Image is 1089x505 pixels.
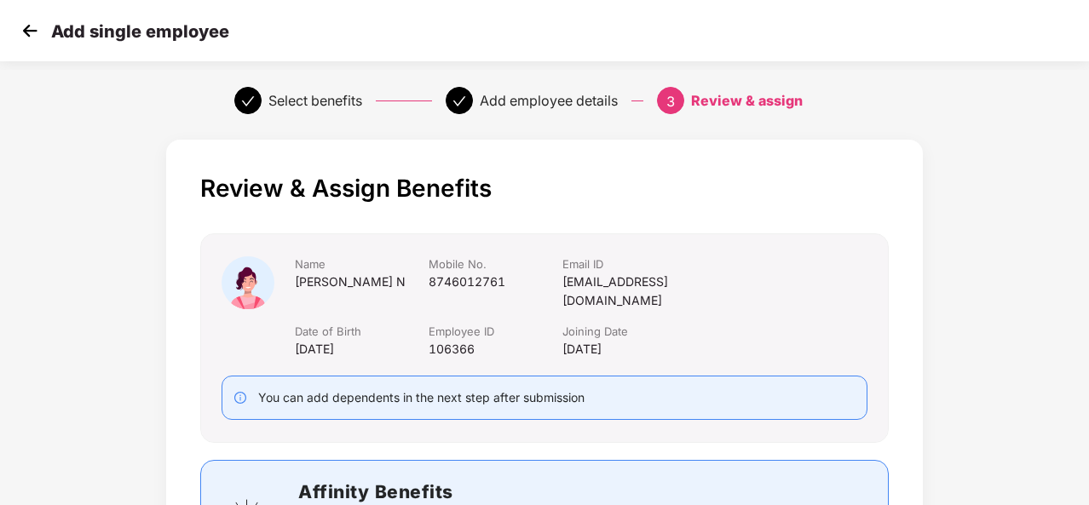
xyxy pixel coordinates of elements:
div: Joining Date [562,324,740,340]
img: svg+xml;base64,PHN2ZyB4bWxucz0iaHR0cDovL3d3dy53My5vcmcvMjAwMC9zdmciIHdpZHRoPSIzMCIgaGVpZ2h0PSIzMC... [17,18,43,43]
div: Mobile No. [429,256,562,273]
p: Review & Assign Benefits [200,174,889,203]
span: info-circle [234,392,246,404]
img: icon [222,256,274,309]
div: [PERSON_NAME] N [295,273,429,291]
span: You can add dependents in the next step after submission [258,390,585,405]
div: [DATE] [562,340,740,359]
div: Email ID [562,256,740,273]
div: Select benefits [268,87,362,114]
div: 106366 [429,340,562,359]
span: check [241,95,255,108]
div: 8746012761 [429,273,562,291]
div: [DATE] [295,340,429,359]
div: [EMAIL_ADDRESS][DOMAIN_NAME] [562,273,740,310]
div: Employee ID [429,324,562,340]
span: check [452,95,466,108]
p: Add single employee [51,21,229,42]
div: Review & assign [691,87,803,114]
div: Name [295,256,429,273]
span: 3 [666,93,675,110]
div: Add employee details [480,87,618,114]
div: Date of Birth [295,324,429,340]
